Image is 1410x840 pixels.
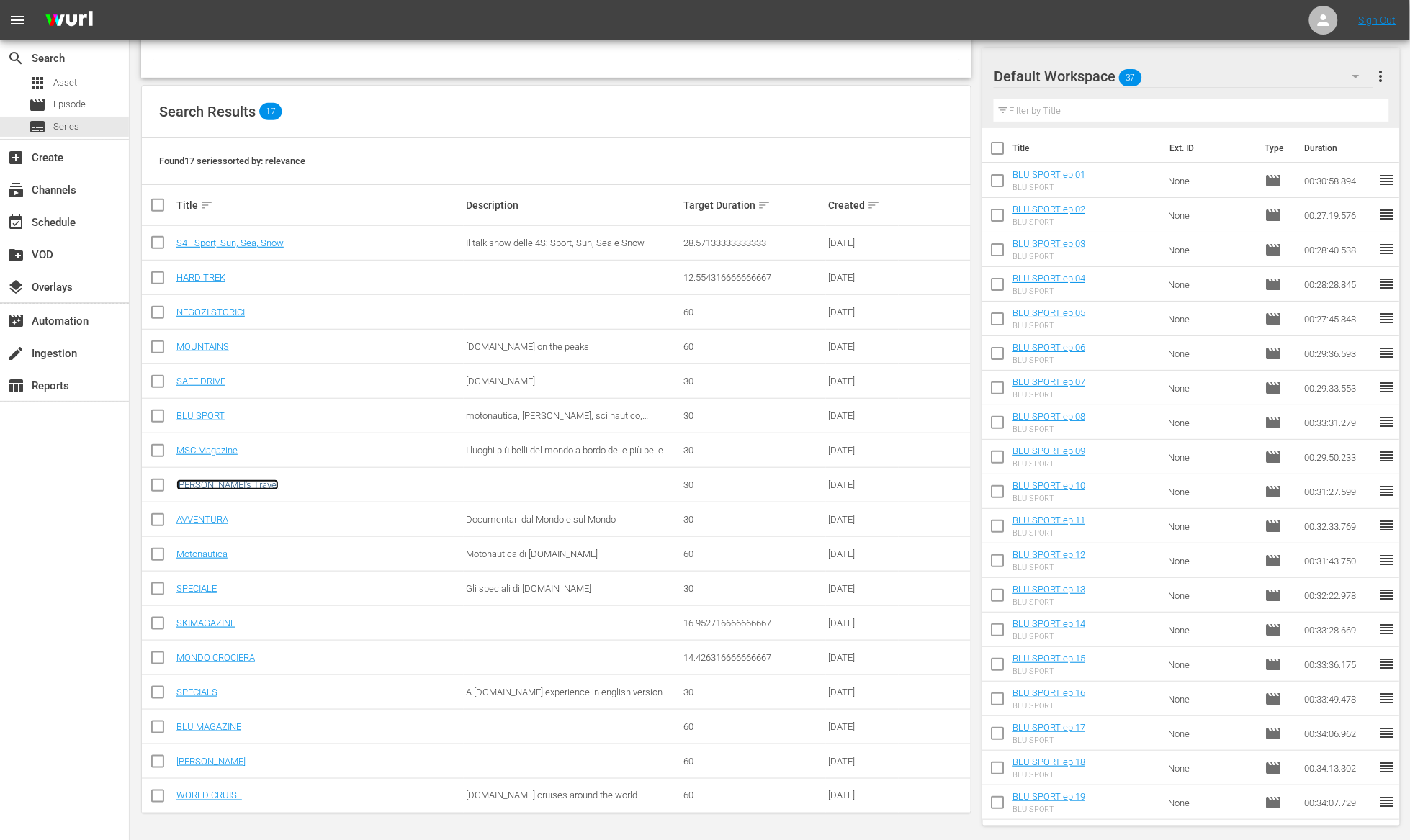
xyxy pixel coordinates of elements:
td: None [1163,682,1259,716]
a: BLU SPORT ep 02 [1013,204,1086,214]
span: Episode [1265,518,1283,535]
td: 00:31:43.750 [1299,543,1378,578]
a: BLU SPORT ep 05 [1013,307,1086,318]
div: BLU SPORT [1013,390,1086,399]
span: reorder [1378,655,1396,672]
div: 30 [683,514,824,525]
span: Episode [1265,794,1283,811]
div: [DATE] [828,479,897,490]
div: BLU SPORT [1013,425,1086,434]
span: I luoghi più belli del mondo a bordo delle più belle navi da crociera [466,445,669,466]
span: A [DOMAIN_NAME] experience in english version [466,687,663,697]
span: Reports [7,377,24,394]
a: NEGOZI STORICI [176,307,245,317]
td: 00:33:49.478 [1299,682,1378,716]
span: Search Results [159,103,256,120]
a: Motonautica [176,548,228,559]
a: MOUNTAINS [176,341,229,352]
img: ans4CAIJ8jUAAAAAAAAAAAAAAAAAAAAAAAAgQb4GAAAAAAAAAAAAAAAAAAAAAAAAJMjXAAAAAAAAAAAAAAAAAAAAAAAAgAT5G... [35,4,104,37]
span: reorder [1378,690,1396,707]
span: menu [9,12,26,29]
div: BLU SPORT [1013,597,1086,607]
div: [DATE] [828,238,897,248]
span: [DOMAIN_NAME] [466,376,535,387]
a: BLU MAGAZINE [176,721,241,732]
span: reorder [1378,206,1396,223]
span: Asset [29,74,46,91]
a: BLU SPORT ep 11 [1013,515,1086,525]
a: BLU SPORT [176,410,225,421]
span: Episode [29,96,46,114]
a: BLU SPORT ep 14 [1013,618,1086,629]
span: sort [867,199,880,212]
a: BLU SPORT ep 10 [1013,480,1086,491]
td: None [1163,371,1259,405]
span: reorder [1378,551,1396,569]
div: [DATE] [828,548,897,559]
span: 17 [259,103,282,120]
span: reorder [1378,482,1396,500]
div: 30 [683,583,824,594]
a: SPECIALE [176,583,217,594]
span: VOD [7,246,24,263]
div: [DATE] [828,790,897,801]
a: BLU SPORT ep 03 [1013,238,1086,249]
div: BLU SPORT [1013,356,1086,365]
span: Overlays [7,279,24,296]
th: Title [1013,128,1162,168]
div: BLU SPORT [1013,805,1086,814]
span: Episode [1265,587,1283,604]
span: Automation [7,312,24,330]
div: 60 [683,341,824,352]
td: None [1163,509,1259,543]
div: BLU SPORT [1013,736,1086,745]
div: Default Workspace [994,56,1373,96]
td: 00:30:58.894 [1299,163,1378,198]
td: None [1163,543,1259,578]
span: reorder [1378,240,1396,258]
span: Episode [1265,552,1283,569]
span: Episode [1265,759,1283,777]
div: BLU SPORT [1013,770,1086,780]
td: 00:33:28.669 [1299,613,1378,647]
span: Episode [1265,621,1283,638]
div: BLU SPORT [1013,528,1086,538]
span: reorder [1378,310,1396,327]
td: 00:34:06.962 [1299,716,1378,751]
th: Type [1257,128,1296,168]
span: Motonautica di [DOMAIN_NAME] [466,548,598,559]
div: [DATE] [828,514,897,525]
div: BLU SPORT [1013,321,1086,330]
span: Create [7,149,24,166]
td: 00:32:33.769 [1299,509,1378,543]
a: SPECIALS [176,687,217,697]
div: 30 [683,479,824,490]
span: reorder [1378,620,1396,638]
div: Created [828,197,897,214]
td: 00:34:13.302 [1299,751,1378,785]
div: 14.426316666666667 [683,652,824,663]
a: BLU SPORT ep 08 [1013,411,1086,422]
a: BLU SPORT ep 09 [1013,446,1086,456]
div: [DATE] [828,652,897,663]
span: Episode [1265,207,1283,224]
td: None [1163,785,1259,820]
span: Episode [1265,345,1283,362]
td: 00:27:45.848 [1299,302,1378,336]
span: Asset [53,76,77,90]
td: 00:28:40.538 [1299,232,1378,267]
a: BLU SPORT ep 19 [1013,791,1086,802]
span: reorder [1378,793,1396,810]
span: sort [200,199,213,212]
div: [DATE] [828,341,897,352]
span: reorder [1378,759,1396,776]
td: None [1163,440,1259,474]
span: Episode [1265,448,1283,466]
a: BLU SPORT ep 01 [1013,169,1086,180]
span: reorder [1378,275,1396,292]
a: S4 - Sport, Sun, Sea, Snow [176,238,284,248]
th: Duration [1296,128,1383,168]
span: Episode [1265,172,1283,189]
a: BLU SPORT ep 04 [1013,273,1086,284]
a: HARD TREK [176,272,225,283]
